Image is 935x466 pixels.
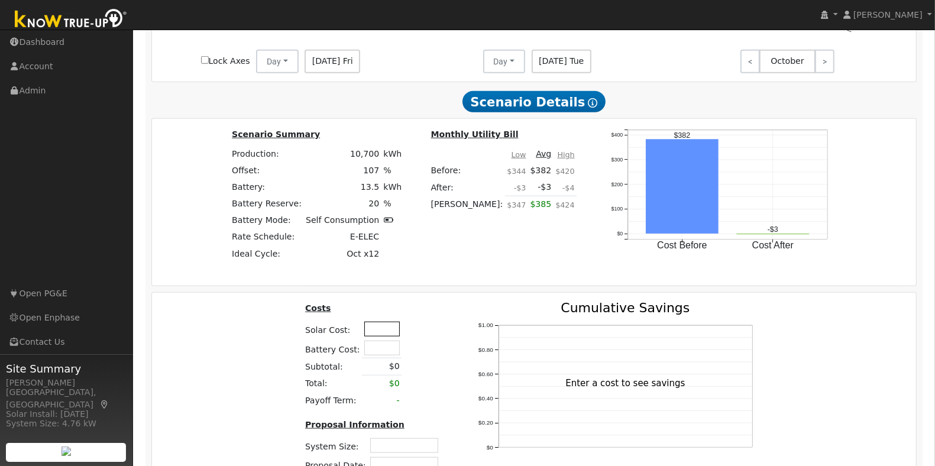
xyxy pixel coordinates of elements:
[759,50,816,73] span: October
[304,212,381,229] td: Self Consumption
[232,130,320,139] u: Scenario Summary
[303,436,368,455] td: System Size:
[532,50,591,73] span: [DATE] Tue
[554,179,577,196] td: -$4
[9,7,133,33] img: Know True-Up
[528,162,554,179] td: $382
[483,50,526,73] button: Day
[381,179,404,196] td: kWh
[505,196,528,219] td: $347
[737,234,810,235] rect: onclick=""
[303,375,363,392] td: Total:
[381,196,404,212] td: %
[6,408,127,420] div: Solar Install: [DATE]
[853,10,923,20] span: [PERSON_NAME]
[558,150,575,159] u: High
[815,50,834,73] a: >
[617,231,623,237] text: $0
[304,162,381,179] td: 107
[646,140,719,234] rect: onclick=""
[429,179,505,196] td: After:
[304,179,381,196] td: 13.5
[303,358,363,375] td: Subtotal:
[588,98,598,108] i: Show Help
[6,386,127,411] div: [GEOGRAPHIC_DATA], [GEOGRAPHIC_DATA]
[566,378,686,389] text: Enter a cost to see savings
[462,91,606,112] span: Scenario Details
[612,206,623,212] text: $100
[305,420,405,429] u: Proposal Information
[230,245,304,262] td: Ideal Cycle:
[99,400,110,409] a: Map
[230,212,304,229] td: Battery Mode:
[740,50,760,73] a: <
[6,377,127,389] div: [PERSON_NAME]
[478,322,493,328] text: $1.00
[303,319,363,338] td: Solar Cost:
[487,444,494,451] text: $0
[752,241,794,251] text: Cost After
[305,303,331,313] u: Costs
[397,396,400,405] span: -
[230,179,304,196] td: Battery:
[201,56,209,64] input: Lock Axes
[304,196,381,212] td: 20
[362,375,402,392] td: $0
[512,150,526,159] u: Low
[561,300,690,315] text: Cumulative Savings
[201,55,250,67] label: Lock Axes
[230,196,304,212] td: Battery Reserve:
[303,339,363,358] td: Battery Cost:
[381,145,404,162] td: kWh
[478,395,493,402] text: $0.40
[6,361,127,377] span: Site Summary
[478,420,493,426] text: $0.20
[6,418,127,430] div: System Size: 4.76 kW
[658,241,708,251] text: Cost Before
[62,446,71,456] img: retrieve
[528,196,554,219] td: $385
[429,196,505,219] td: [PERSON_NAME]:
[505,179,528,196] td: -$3
[612,132,623,138] text: $400
[478,371,493,377] text: $0.60
[674,131,691,140] text: $382
[256,50,299,73] button: Day
[536,149,551,158] u: Avg
[612,157,623,163] text: $300
[478,347,493,353] text: $0.80
[347,249,379,258] span: Oct x12
[505,162,528,179] td: $344
[304,145,381,162] td: 10,700
[230,145,304,162] td: Production:
[429,162,505,179] td: Before:
[554,196,577,219] td: $424
[362,358,402,375] td: $0
[303,392,363,409] td: Payoff Term:
[381,162,404,179] td: %
[768,226,778,234] text: -$3
[612,182,623,187] text: $200
[554,162,577,179] td: $420
[528,179,554,196] td: -$3
[230,229,304,245] td: Rate Schedule:
[431,130,519,139] u: Monthly Utility Bill
[304,229,381,245] td: E-ELEC
[305,50,360,73] span: [DATE] Fri
[230,162,304,179] td: Offset:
